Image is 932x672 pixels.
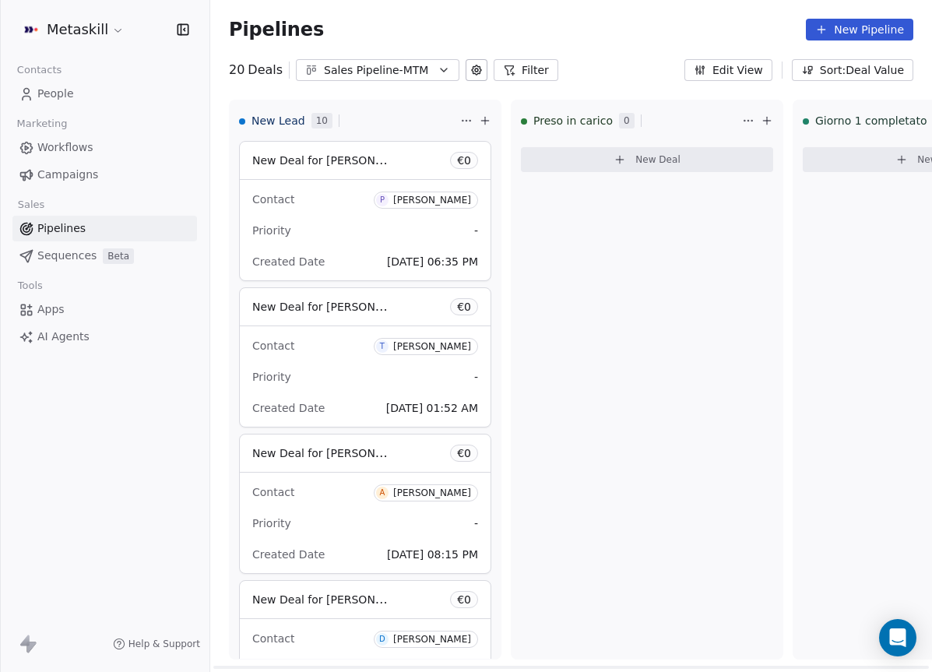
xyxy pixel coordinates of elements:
div: D [379,633,385,646]
span: Contacts [10,58,69,82]
button: New Deal [521,147,773,172]
div: P [380,194,385,206]
span: New Lead [251,113,305,128]
a: Campaigns [12,162,197,188]
a: Help & Support [113,638,200,650]
button: Filter [494,59,558,81]
span: Beta [103,248,134,264]
button: Sort: Deal Value [792,59,913,81]
span: People [37,86,74,102]
a: Workflows [12,135,197,160]
span: 10 [311,113,332,128]
span: [DATE] 06:35 PM [387,255,478,268]
span: Giorno 1 completato [815,113,927,128]
span: Priority [252,517,291,530]
span: - [474,515,478,531]
span: - [474,223,478,238]
span: € 0 [457,592,471,607]
span: Deals [248,61,283,79]
a: AI Agents [12,324,197,350]
span: Contact [252,340,294,352]
span: Contact [252,193,294,206]
a: SequencesBeta [12,243,197,269]
span: Priority [252,371,291,383]
img: AVATAR%20METASKILL%20-%20Colori%20Positivo.png [22,20,40,39]
span: AI Agents [37,329,90,345]
span: € 0 [457,153,471,168]
span: Campaigns [37,167,98,183]
span: Pipelines [37,220,86,237]
span: - [474,369,478,385]
div: [PERSON_NAME] [393,634,471,645]
a: Apps [12,297,197,322]
span: € 0 [457,445,471,461]
div: T [380,340,385,353]
span: Help & Support [128,638,200,650]
div: New Lead10 [239,100,457,141]
span: Marketing [10,112,74,135]
div: New Deal for [PERSON_NAME]€0ContactT[PERSON_NAME]Priority-Created Date[DATE] 01:52 AM [239,287,491,427]
div: Open Intercom Messenger [879,619,916,656]
div: New Deal for [PERSON_NAME]€0ContactP[PERSON_NAME]Priority-Created Date[DATE] 06:35 PM [239,141,491,281]
span: Pipelines [229,19,324,40]
div: Sales Pipeline-MTM [324,62,431,79]
span: € 0 [457,299,471,315]
button: Metaskill [19,16,128,43]
span: New Deal for [PERSON_NAME] [252,445,417,460]
span: Tools [11,274,49,297]
span: New Deal for [PERSON_NAME] [252,153,417,167]
div: [PERSON_NAME] [393,341,471,352]
span: Created Date [252,402,325,414]
span: Sequences [37,248,97,264]
span: New Deal for [PERSON_NAME] [252,592,417,607]
span: Workflows [37,139,93,156]
span: Metaskill [47,19,108,40]
button: Edit View [684,59,772,81]
a: Pipelines [12,216,197,241]
span: Apps [37,301,65,318]
div: [PERSON_NAME] [393,487,471,498]
span: Contact [252,486,294,498]
span: [DATE] 01:52 AM [386,402,478,414]
span: New Deal for [PERSON_NAME] [252,299,417,314]
a: People [12,81,197,107]
button: New Pipeline [806,19,913,40]
div: Preso in carico0 [521,100,739,141]
span: Preso in carico [533,113,613,128]
span: 0 [619,113,635,128]
span: Created Date [252,255,325,268]
span: Priority [252,224,291,237]
div: A [379,487,385,499]
span: New Deal [635,153,681,166]
div: New Deal for [PERSON_NAME]€0ContactA[PERSON_NAME]Priority-Created Date[DATE] 08:15 PM [239,434,491,574]
span: [DATE] 08:15 PM [387,548,478,561]
div: [PERSON_NAME] [393,195,471,206]
span: Created Date [252,548,325,561]
span: Sales [11,193,51,216]
span: Contact [252,632,294,645]
div: 20 [229,61,283,79]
